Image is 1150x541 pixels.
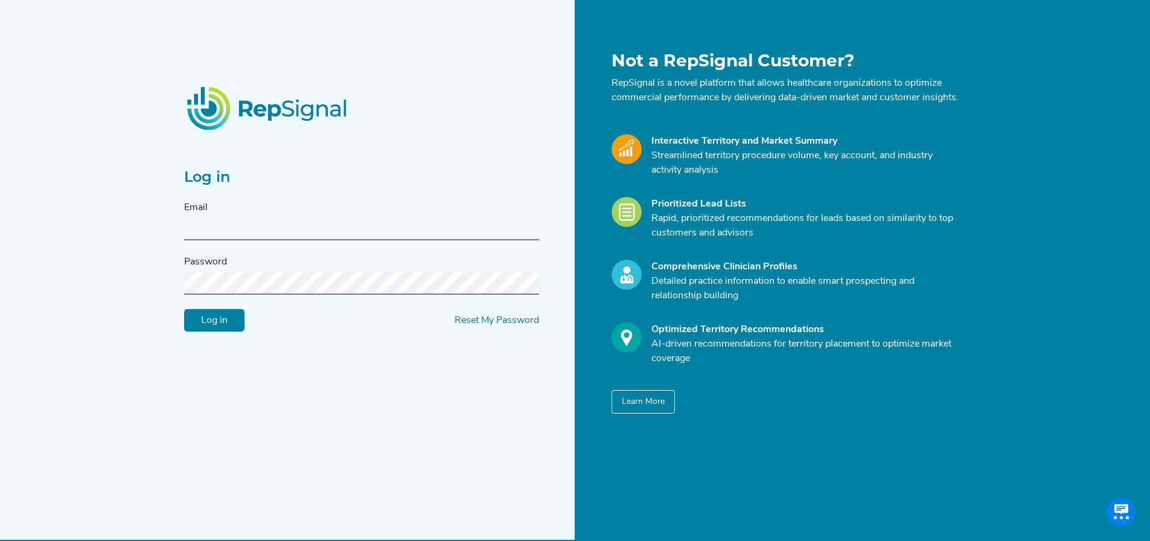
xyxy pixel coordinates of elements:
div: Prioritized Lead Lists [651,197,959,211]
a: Reset My Password [455,316,539,325]
img: Profile_Icon.739e2aba.svg [612,260,642,290]
label: Email [184,200,208,215]
div: Comprehensive Clinician Profiles [651,260,959,274]
h1: Not a RepSignal Customer? [612,51,959,71]
div: Optimized Territory Recommendations [651,322,959,337]
img: Market_Icon.a700a4ad.svg [612,134,642,164]
button: Learn More [612,390,675,414]
p: Detailed practice information to enable smart prospecting and relationship building [651,274,959,303]
h2: Log in [184,168,539,186]
img: Leads_Icon.28e8c528.svg [612,197,642,227]
p: AI-driven recommendations for territory placement to optimize market coverage [651,337,959,366]
p: Rapid, prioritized recommendations for leads based on similarity to top customers and advisors [651,211,959,240]
p: Streamlined territory procedure volume, key account, and industry activity analysis [651,149,959,178]
img: Optimize_Icon.261f85db.svg [612,322,642,353]
p: RepSignal is a novel platform that allows healthcare organizations to optimize commercial perform... [612,76,959,105]
input: Log in [184,309,244,332]
div: Interactive Territory and Market Summary [651,134,959,149]
label: Password [184,255,227,269]
img: RepSignalLogo.20539ed3.png [172,72,364,144]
